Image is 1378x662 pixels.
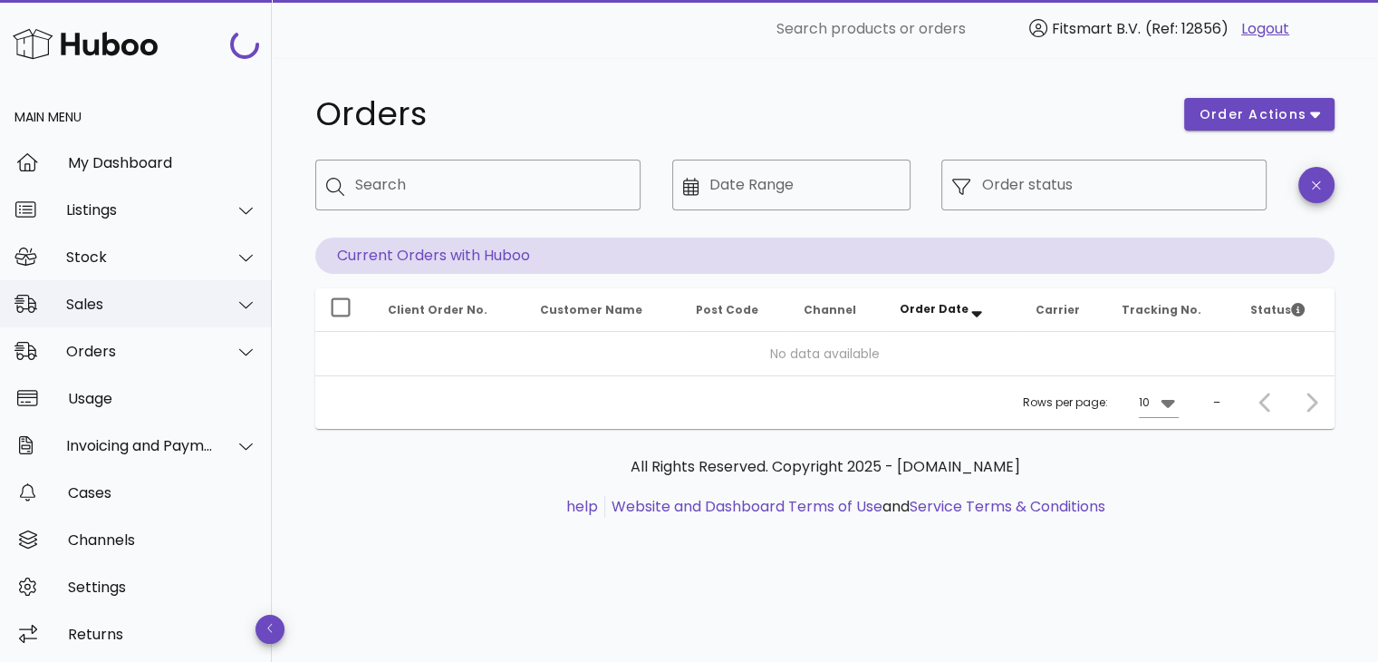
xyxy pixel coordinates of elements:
span: Channel [804,302,856,317]
div: Usage [68,390,257,407]
li: and [605,496,1105,518]
div: – [1213,394,1220,411]
p: Current Orders with Huboo [315,238,1335,274]
div: Returns [68,626,257,643]
div: Cases [68,484,257,501]
div: 10 [1139,394,1150,411]
a: Service Terms & Conditions [910,496,1105,517]
div: Rows per page: [1023,376,1179,429]
div: Channels [68,531,257,549]
th: Client Order No. [373,288,525,332]
th: Post Code [680,288,788,332]
span: Status [1250,302,1305,317]
div: My Dashboard [68,154,257,171]
span: (Ref: 12856) [1145,18,1229,39]
img: Huboo Logo [13,24,158,63]
span: Tracking No. [1122,302,1201,317]
th: Status [1236,288,1335,332]
a: Website and Dashboard Terms of Use [612,496,882,517]
span: Carrier [1035,302,1079,317]
div: Stock [66,248,214,266]
span: Customer Name [540,302,642,317]
span: order actions [1199,105,1307,124]
td: No data available [315,332,1335,375]
a: Logout [1241,18,1289,40]
div: Settings [68,579,257,596]
th: Tracking No. [1107,288,1236,332]
div: 10Rows per page: [1139,388,1179,417]
span: Post Code [695,302,757,317]
p: All Rights Reserved. Copyright 2025 - [DOMAIN_NAME] [330,456,1320,478]
th: Order Date: Sorted descending. Activate to remove sorting. [885,288,1020,332]
a: help [566,496,598,517]
th: Channel [789,288,885,332]
span: Order Date [900,301,968,316]
h1: Orders [315,98,1162,131]
th: Carrier [1020,288,1107,332]
div: Sales [66,296,214,313]
span: Client Order No. [388,302,487,317]
span: Fitsmart B.V. [1052,18,1141,39]
th: Customer Name [525,288,681,332]
div: Orders [66,343,214,360]
div: Invoicing and Payments [66,437,214,454]
button: order actions [1184,98,1335,131]
div: Listings [66,201,214,219]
